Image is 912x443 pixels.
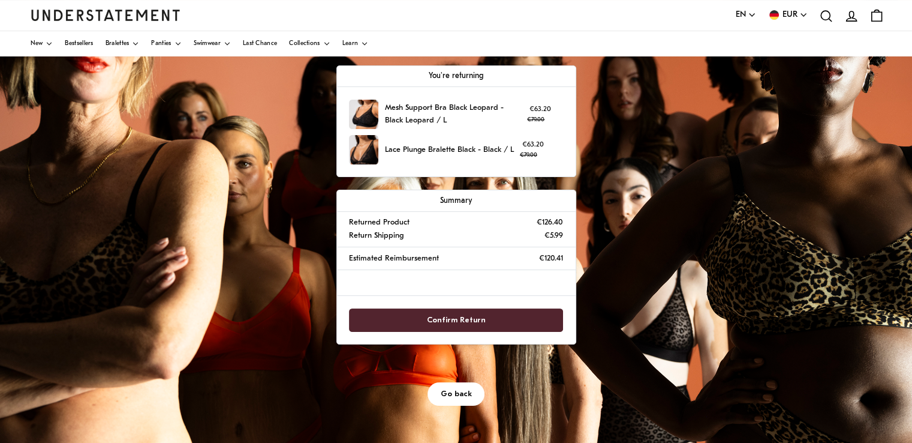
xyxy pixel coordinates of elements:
p: €5.99 [544,229,563,242]
button: EN [736,8,756,22]
img: mesh-support-plus-black-leopard-393.jpg [349,100,378,129]
a: Bestsellers [65,31,93,56]
button: Confirm Return [349,309,562,332]
button: Go back [428,382,485,406]
span: Confirm Return [427,309,486,331]
a: Collections [289,31,330,56]
p: Lace Plunge Bralette Black - Black / L [384,143,513,156]
a: Last Chance [243,31,277,56]
p: €63.20 [527,104,553,125]
button: EUR [768,8,808,22]
span: Learn [342,41,359,47]
a: Panties [151,31,181,56]
a: Bralettes [106,31,140,56]
p: Return Shipping [349,229,404,242]
a: New [31,31,53,56]
p: Estimated Reimbursement [349,252,439,265]
strike: €79.00 [520,152,537,158]
a: Understatement Homepage [31,10,180,20]
p: €126.40 [537,216,563,229]
span: EN [736,8,746,22]
span: Bestsellers [65,41,93,47]
p: Summary [349,194,562,207]
p: You're returning [349,70,562,82]
span: Swimwear [194,41,221,47]
span: Collections [289,41,320,47]
span: EUR [782,8,797,22]
span: Panties [151,41,171,47]
span: Bralettes [106,41,130,47]
span: Go back [441,383,472,405]
p: Mesh Support Bra Black Leopard - Black Leopard / L [384,101,521,127]
strike: €79.00 [527,117,544,122]
p: Returned Product [349,216,410,229]
p: €63.20 [520,139,546,160]
p: €120.41 [539,252,563,265]
span: Last Chance [243,41,277,47]
img: lace-plunge-bralette-black-3.jpg [349,135,378,164]
a: Learn [342,31,369,56]
a: Swimwear [194,31,231,56]
span: New [31,41,43,47]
